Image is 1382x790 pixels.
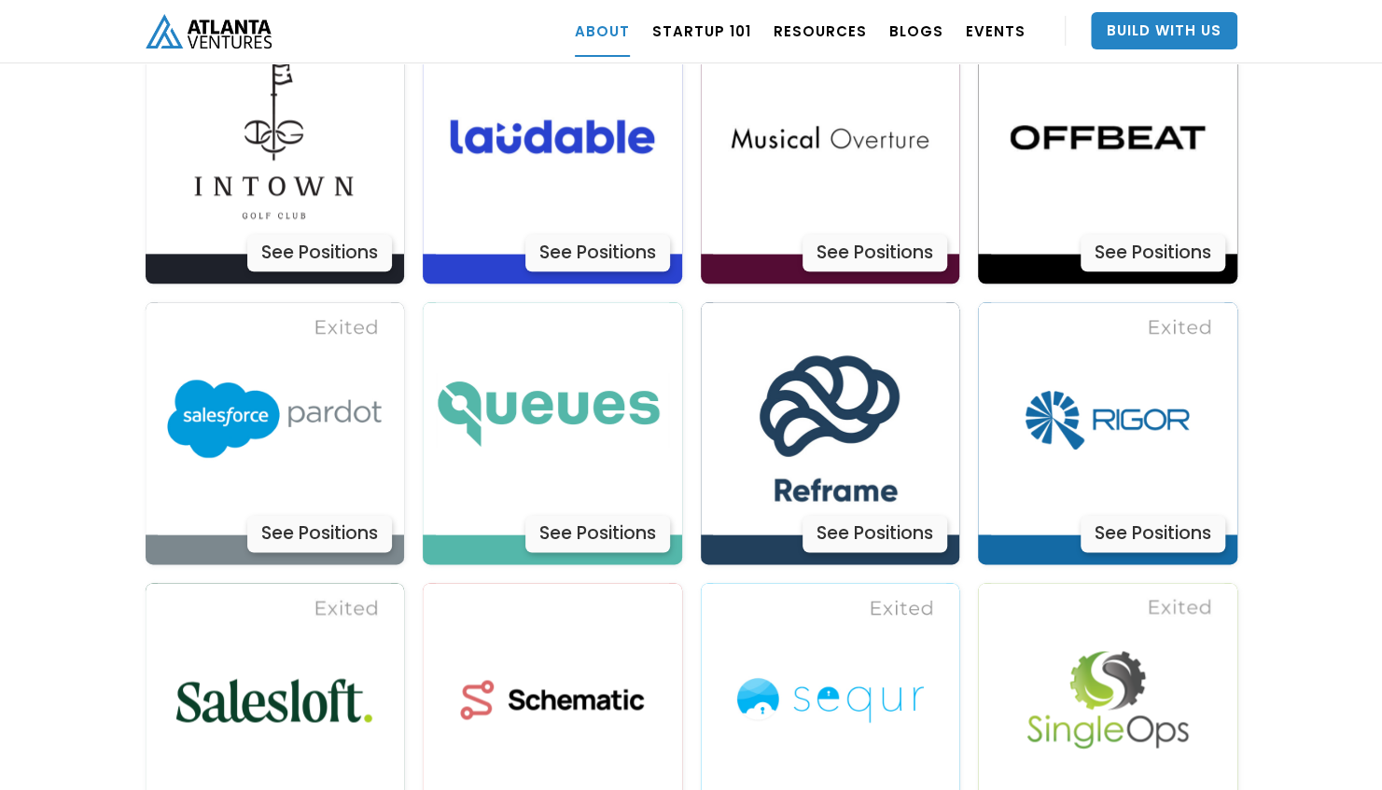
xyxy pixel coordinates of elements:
[158,302,391,535] img: Actively Learn
[158,21,391,254] img: Actively Learn
[247,515,392,552] div: See Positions
[713,302,946,535] img: Actively Learn
[1091,12,1237,49] a: Build With Us
[247,234,392,271] div: See Positions
[146,302,405,565] a: Actively LearnSee Positions
[1081,234,1225,271] div: See Positions
[701,302,960,565] a: Actively LearnSee Positions
[889,5,943,57] a: BLOGS
[701,21,960,284] a: Actively LearnSee Positions
[525,234,670,271] div: See Positions
[978,302,1237,565] a: Actively LearnSee Positions
[978,21,1237,284] a: Actively LearnSee Positions
[713,21,946,254] img: Actively Learn
[423,302,682,565] a: Actively LearnSee Positions
[803,234,947,271] div: See Positions
[1081,515,1225,552] div: See Positions
[423,21,682,284] a: Actively LearnSee Positions
[146,21,405,284] a: Actively LearnSee Positions
[966,5,1026,57] a: EVENTS
[525,515,670,552] div: See Positions
[436,21,669,254] img: Actively Learn
[991,21,1224,254] img: Actively Learn
[436,302,669,535] img: Actively Learn
[652,5,751,57] a: Startup 101
[803,515,947,552] div: See Positions
[991,302,1224,535] img: Actively Learn
[774,5,867,57] a: RESOURCES
[575,5,630,57] a: ABOUT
